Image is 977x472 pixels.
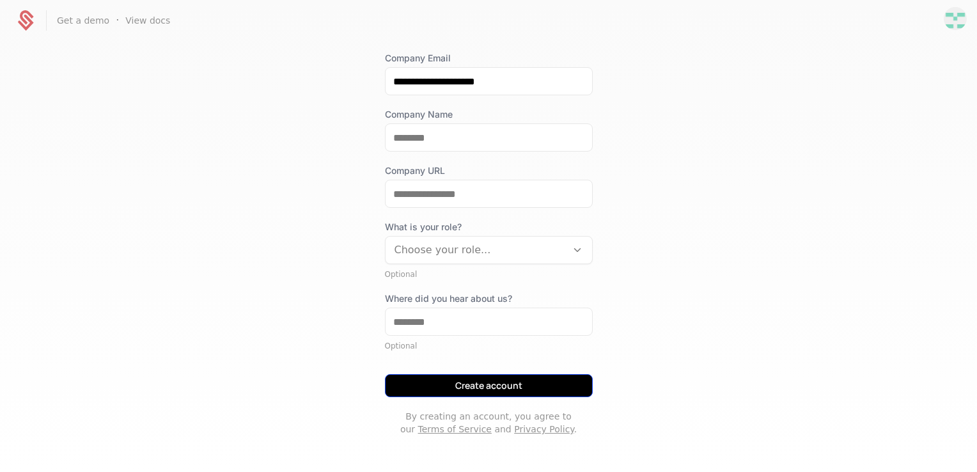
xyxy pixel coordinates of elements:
label: Company Email [385,52,593,65]
button: Create account [385,374,593,397]
button: Open user button [944,7,967,30]
div: Optional [385,341,593,351]
p: By creating an account, you agree to our and . [385,410,593,436]
div: Optional [385,269,593,279]
span: · [116,13,119,28]
label: Where did you hear about us? [385,292,593,305]
a: Terms of Service [418,424,492,434]
a: Privacy Policy [514,424,574,434]
span: What is your role? [385,221,593,233]
a: View docs [125,14,170,27]
label: Company URL [385,164,593,177]
a: Get a demo [57,14,109,27]
img: 's logo [944,7,967,30]
label: Company Name [385,108,593,121]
